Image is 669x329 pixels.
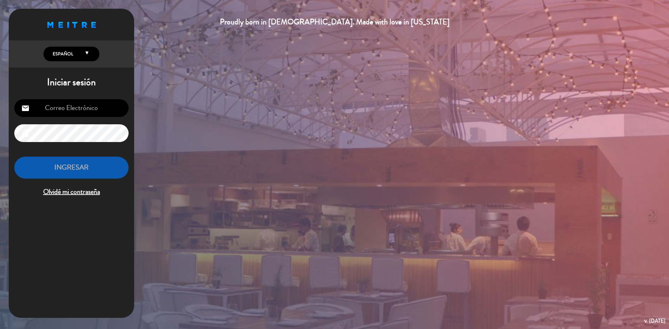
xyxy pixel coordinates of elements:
input: Correo Electrónico [14,99,129,117]
span: Olvidé mi contraseña [14,186,129,198]
i: email [21,104,30,112]
span: Español [51,50,73,57]
button: INGRESAR [14,157,129,179]
h1: Iniciar sesión [9,77,134,88]
i: lock [21,129,30,138]
div: v. [DATE] [644,316,666,326]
